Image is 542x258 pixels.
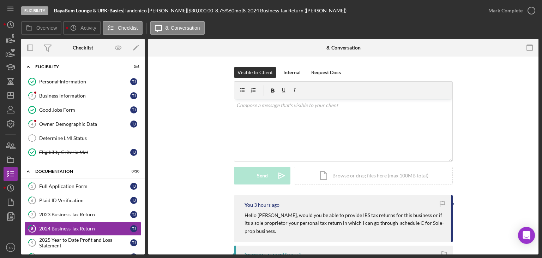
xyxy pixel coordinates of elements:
[215,8,229,13] div: 8.75 %
[25,117,141,131] a: 4Owner Demographic DataTJ
[130,92,137,99] div: T J
[118,25,138,31] label: Checklist
[130,225,137,232] div: T J
[39,107,130,113] div: Good Jobs Form
[237,67,273,78] div: Visible to Client
[234,67,276,78] button: Visible to Client
[103,21,143,35] button: Checklist
[488,4,523,18] div: Mark Complete
[130,121,137,128] div: T J
[39,121,130,127] div: Owner Demographic Data
[234,167,290,184] button: Send
[35,169,122,174] div: Documentation
[4,240,18,254] button: YA
[36,25,57,31] label: Overview
[25,179,141,193] a: 5Full Application FormTJ
[130,78,137,85] div: T J
[518,227,535,244] div: Open Intercom Messenger
[130,106,137,113] div: T J
[25,145,141,159] a: Eligibility Criteria MetTJ
[31,122,34,126] tspan: 4
[326,45,361,51] div: 8. Conversation
[63,21,101,35] button: Activity
[39,183,130,189] div: Full Application Form
[31,198,34,203] tspan: 6
[21,6,48,15] div: Eligibility
[308,67,344,78] button: Request Docs
[241,8,347,13] div: | 8. 2024 Business Tax Return ([PERSON_NAME])
[150,21,205,35] button: 8. Conversation
[39,149,130,155] div: Eligibility Criteria Met
[39,79,130,84] div: Personal Information
[257,167,268,184] div: Send
[8,246,13,250] text: YA
[130,183,137,190] div: T J
[165,25,200,31] label: 8. Conversation
[39,226,130,231] div: 2024 Business Tax Return
[25,103,141,117] a: Good Jobs FormTJ
[130,149,137,156] div: T J
[254,202,279,208] time: 2025-08-21 17:48
[54,8,125,13] div: |
[31,93,33,98] tspan: 2
[283,67,301,78] div: Internal
[21,21,61,35] button: Overview
[25,131,141,145] a: Determine LMI Status
[54,7,123,13] b: BayaBum Lounge & URK-Basics
[130,211,137,218] div: T J
[245,202,253,208] div: You
[25,75,141,89] a: Personal InformationTJ
[80,25,96,31] label: Activity
[25,193,141,207] a: 6Plaid ID VerificationTJ
[25,222,141,236] a: 82024 Business Tax ReturnTJ
[31,184,33,188] tspan: 5
[229,8,241,13] div: 60 mo
[245,211,444,235] p: Hello [PERSON_NAME], would you be able to provide IRS tax returns for this business or if its a s...
[280,67,304,78] button: Internal
[39,135,141,141] div: Determine LMI Status
[39,198,130,203] div: Plaid ID Verification
[130,197,137,204] div: T J
[35,65,122,69] div: Eligibility
[39,237,130,248] div: 2025 Year to Date Profit and Loss Statement
[25,236,141,250] a: 92025 Year to Date Profit and Loss StatementTJ
[31,226,33,231] tspan: 8
[31,212,34,217] tspan: 7
[31,240,34,245] tspan: 9
[25,207,141,222] a: 72023 Business Tax ReturnTJ
[127,65,139,69] div: 3 / 6
[311,67,341,78] div: Request Docs
[130,239,137,246] div: T J
[481,4,538,18] button: Mark Complete
[39,93,130,99] div: Business Information
[73,45,93,51] div: Checklist
[39,212,130,217] div: 2023 Business Tax Return
[127,169,139,174] div: 0 / 20
[25,89,141,103] a: 2Business InformationTJ
[188,8,215,13] div: $30,000.00
[125,8,188,13] div: Tandenico [PERSON_NAME] |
